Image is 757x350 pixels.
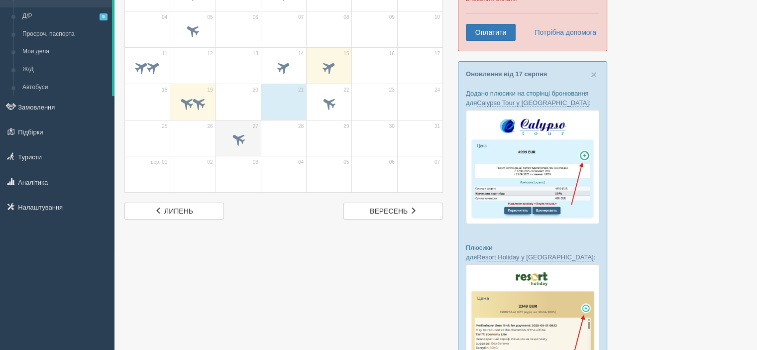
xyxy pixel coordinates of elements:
[162,123,167,130] span: 25
[18,43,112,61] a: Мои дела
[466,243,599,262] p: Плюсики для :
[466,89,599,108] p: Додано плюсики на сторінці бронювання для :
[18,7,112,25] a: Д/Р5
[253,50,258,57] span: 13
[207,123,213,130] span: 26
[207,87,213,94] span: 19
[253,87,258,94] span: 20
[389,87,395,94] span: 23
[18,61,112,79] a: Ж/Д
[343,203,443,220] a: вересень
[18,79,112,97] a: Автобуси
[591,69,597,80] button: Close
[253,14,258,21] span: 06
[591,69,597,80] span: ×
[253,123,258,130] span: 27
[343,50,349,57] span: 15
[434,14,440,21] span: 10
[389,50,395,57] span: 16
[298,159,304,166] span: 04
[434,123,440,130] span: 31
[164,207,193,215] span: липень
[477,99,589,107] a: Calypso Tour у [GEOGRAPHIC_DATA]
[207,50,213,57] span: 12
[207,159,213,166] span: 02
[434,50,440,57] span: 17
[389,14,395,21] span: 09
[162,50,167,57] span: 11
[466,110,599,224] img: calypso-tour-proposal-crm-for-travel-agency.jpg
[162,87,167,94] span: 18
[298,14,304,21] span: 07
[528,24,597,41] a: Потрібна допомога
[343,159,349,166] span: 05
[298,87,304,94] span: 21
[151,159,167,166] span: вер. 01
[466,70,547,78] a: Оновлення від 17 серпня
[434,159,440,166] span: 07
[434,87,440,94] span: 24
[343,14,349,21] span: 08
[298,50,304,57] span: 14
[343,123,349,130] span: 29
[389,123,395,130] span: 30
[124,203,224,220] a: липень
[100,13,108,20] span: 5
[162,14,167,21] span: 04
[389,159,395,166] span: 06
[477,253,593,261] a: Resort Holiday у [GEOGRAPHIC_DATA]
[343,87,349,94] span: 22
[207,14,213,21] span: 05
[370,207,408,215] span: вересень
[253,159,258,166] span: 03
[466,24,516,41] a: Оплатити
[18,25,112,43] a: Просроч. паспорта
[298,123,304,130] span: 28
